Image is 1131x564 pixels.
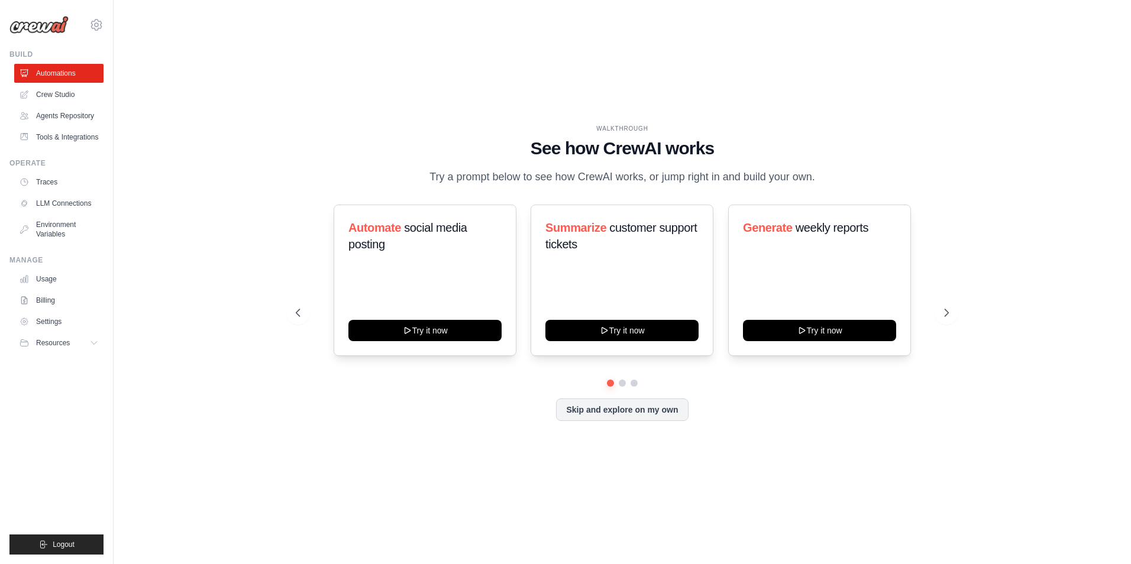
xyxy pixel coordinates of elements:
span: Summarize [545,221,606,234]
a: Billing [14,291,104,310]
span: Logout [53,540,75,549]
iframe: Chat Widget [1072,507,1131,564]
button: Resources [14,333,104,352]
span: customer support tickets [545,221,697,251]
button: Try it now [743,320,896,341]
span: weekly reports [795,221,868,234]
button: Skip and explore on my own [556,398,688,421]
span: Resources [36,338,70,348]
a: Traces [14,173,104,192]
a: Environment Variables [14,215,104,244]
a: Usage [14,270,104,289]
span: Generate [743,221,793,234]
a: Tools & Integrations [14,128,104,147]
div: WALKTHROUGH [296,124,949,133]
p: Try a prompt below to see how CrewAI works, or jump right in and build your own. [424,168,821,186]
div: Operate [9,158,104,168]
a: Crew Studio [14,85,104,104]
div: Build [9,50,104,59]
a: Automations [14,64,104,83]
span: Automate [348,221,401,234]
img: Logo [9,16,69,34]
a: LLM Connections [14,194,104,213]
button: Try it now [545,320,699,341]
span: social media posting [348,221,467,251]
button: Logout [9,534,104,555]
button: Try it now [348,320,502,341]
h1: See how CrewAI works [296,138,949,159]
a: Settings [14,312,104,331]
a: Agents Repository [14,106,104,125]
div: Manage [9,255,104,265]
